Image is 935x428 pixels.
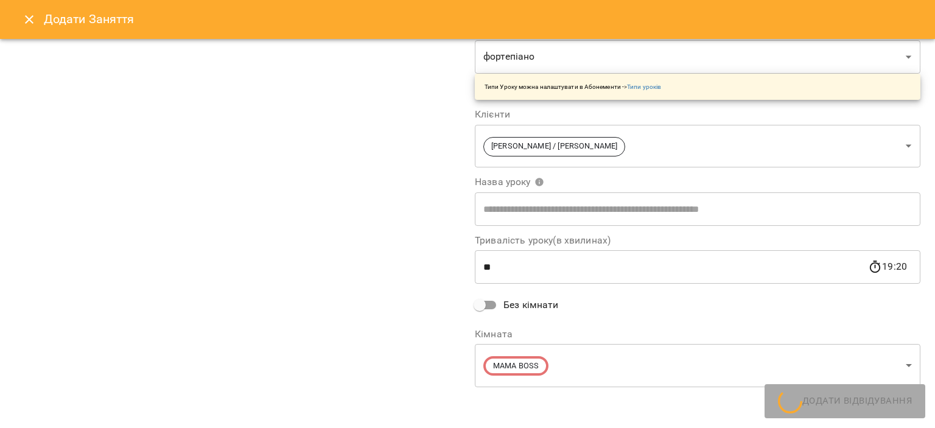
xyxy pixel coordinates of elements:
div: MAMA BOSS [475,344,920,387]
span: Назва уроку [475,177,544,187]
label: Тривалість уроку(в хвилинах) [475,236,920,245]
svg: Вкажіть назву уроку або виберіть клієнтів [534,177,544,187]
span: [PERSON_NAME] / [PERSON_NAME] [484,141,625,152]
span: Без кімнати [503,298,559,312]
a: Типи уроків [627,83,661,90]
p: Типи Уроку можна налаштувати в Абонементи -> [485,82,661,91]
label: Клієнти [475,110,920,119]
span: MAMA BOSS [486,360,546,372]
label: Кімната [475,329,920,339]
div: фортепіано [475,40,920,74]
div: [PERSON_NAME] / [PERSON_NAME] [475,124,920,167]
button: Close [15,5,44,34]
h6: Додати Заняття [44,10,920,29]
